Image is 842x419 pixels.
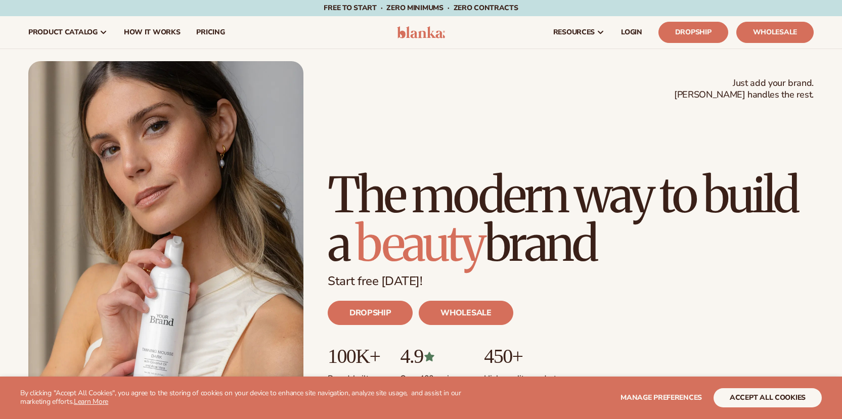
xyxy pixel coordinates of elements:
p: By clicking "Accept All Cookies", you agree to the storing of cookies on your device to enhance s... [20,389,489,406]
span: Manage preferences [621,393,702,402]
span: Free to start · ZERO minimums · ZERO contracts [324,3,518,13]
a: product catalog [20,16,116,49]
span: pricing [196,28,225,36]
button: Manage preferences [621,388,702,407]
a: DROPSHIP [328,301,413,325]
h1: The modern way to build a brand [328,171,814,268]
span: Just add your brand. [PERSON_NAME] handles the rest. [674,77,814,101]
p: Brands built [328,367,380,384]
a: resources [545,16,613,49]
span: How It Works [124,28,181,36]
a: WHOLESALE [419,301,513,325]
a: Wholesale [736,22,814,43]
span: product catalog [28,28,98,36]
p: Start free [DATE]! [328,274,814,289]
a: LOGIN [613,16,650,49]
p: 100K+ [328,345,380,367]
span: resources [553,28,595,36]
a: Dropship [658,22,728,43]
p: High-quality products [484,367,560,384]
span: beauty [356,213,484,274]
a: Learn More [74,397,108,406]
p: 4.9 [400,345,464,367]
p: 450+ [484,345,560,367]
span: LOGIN [621,28,642,36]
a: pricing [188,16,233,49]
img: Blanka hero private label beauty Female holding tanning mousse [28,61,303,408]
button: accept all cookies [714,388,822,407]
img: logo [397,26,445,38]
a: How It Works [116,16,189,49]
p: Over 400 reviews [400,367,464,384]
